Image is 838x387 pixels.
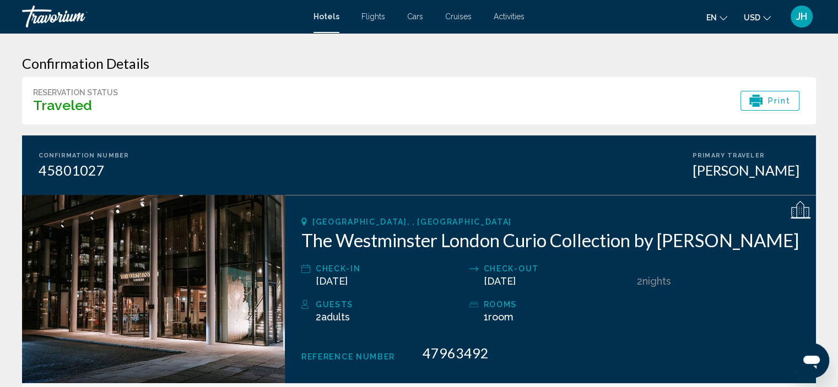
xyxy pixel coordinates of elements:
span: Room [488,311,513,323]
span: Adults [321,311,350,323]
a: Travorium [22,6,302,28]
div: Primary Traveler [693,152,799,159]
div: [PERSON_NAME] [693,162,799,178]
button: User Menu [787,5,816,28]
span: [DATE] [484,275,516,287]
span: en [706,13,717,22]
span: 2 [637,275,642,287]
span: 47963492 [423,345,489,361]
div: Guests [316,298,464,311]
a: Activities [494,12,525,21]
a: Hotels [313,12,339,21]
h3: Confirmation Details [22,55,816,72]
button: Print [740,91,800,111]
span: Nights [642,275,671,287]
span: JH [796,11,807,22]
button: Change language [706,9,727,25]
span: Print [768,91,791,110]
div: Check-in [316,262,464,275]
span: [GEOGRAPHIC_DATA], , [GEOGRAPHIC_DATA] [312,217,512,226]
span: USD [744,13,760,22]
span: 1 [484,311,513,323]
div: 45801027 [39,162,129,178]
iframe: Button to launch messaging window [794,343,829,378]
h3: Traveled [33,97,118,113]
button: Change currency [744,9,771,25]
div: Reservation Status [33,88,118,97]
h2: The Westminster London Curio Collection by [PERSON_NAME] [301,229,799,251]
a: Cruises [445,12,472,21]
a: Cars [407,12,423,21]
span: [DATE] [316,275,348,287]
span: Reference Number [301,352,395,361]
div: Check-out [484,262,632,275]
a: Flights [361,12,385,21]
span: 2 [316,311,350,323]
div: Confirmation Number [39,152,129,159]
div: rooms [484,298,632,311]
